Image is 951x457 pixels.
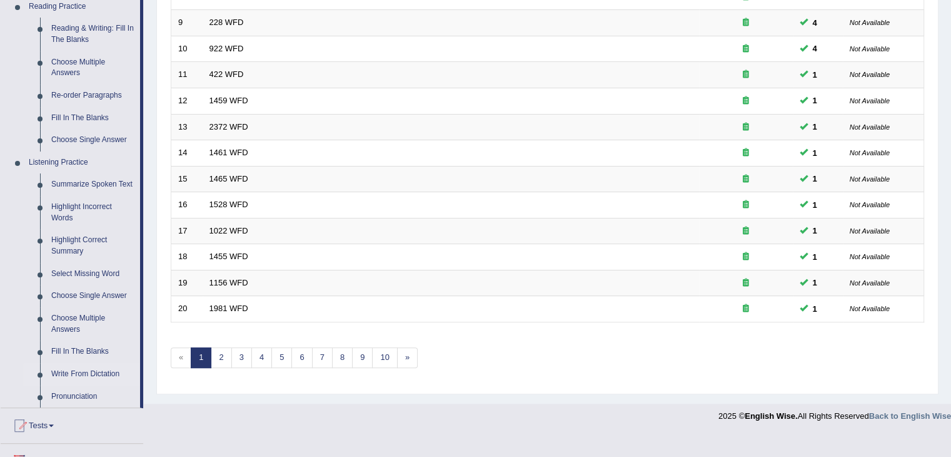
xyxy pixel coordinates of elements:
[808,146,822,160] span: You can still take this question
[171,218,203,244] td: 17
[312,347,333,368] a: 7
[209,148,248,157] a: 1461 WFD
[706,17,786,29] div: Exam occurring question
[850,149,890,157] small: Not Available
[46,51,140,85] a: Choose Multiple Answers
[209,252,248,261] a: 1455 WFD
[209,96,248,105] a: 1459 WFD
[808,276,822,289] span: You can still take this question
[171,166,203,192] td: 15
[850,253,890,260] small: Not Available
[850,19,890,26] small: Not Available
[706,43,786,55] div: Exam occurring question
[850,279,890,287] small: Not Available
[808,224,822,237] span: You can still take this question
[850,305,890,312] small: Not Available
[706,277,786,289] div: Exam occurring question
[706,147,786,159] div: Exam occurring question
[23,151,140,174] a: Listening Practice
[808,198,822,212] span: You can still take this question
[211,347,231,368] a: 2
[209,226,248,235] a: 1022 WFD
[808,94,822,107] span: You can still take this question
[46,341,140,363] a: Fill In The Blanks
[372,347,397,368] a: 10
[706,95,786,107] div: Exam occurring question
[808,250,822,264] span: You can still take this question
[46,18,140,51] a: Reading & Writing: Fill In The Blanks
[171,62,203,88] td: 11
[46,229,140,262] a: Highlight Correct Summary
[46,363,140,386] a: Write From Dictation
[291,347,312,368] a: 6
[332,347,353,368] a: 8
[209,122,248,131] a: 2372 WFD
[745,411,797,421] strong: English Wise.
[171,347,191,368] span: «
[706,225,786,237] div: Exam occurring question
[808,16,822,29] span: You can still take this question
[808,42,822,55] span: You can still take this question
[46,196,140,229] a: Highlight Incorrect Words
[46,129,140,151] a: Choose Single Answer
[808,68,822,81] span: You can still take this question
[191,347,211,368] a: 1
[706,303,786,315] div: Exam occurring question
[171,296,203,322] td: 20
[209,44,244,53] a: 922 WFD
[46,263,140,285] a: Select Missing Word
[209,278,248,287] a: 1156 WFD
[850,45,890,53] small: Not Available
[850,201,890,208] small: Not Available
[171,244,203,270] td: 18
[706,199,786,211] div: Exam occurring question
[209,69,244,79] a: 422 WFD
[718,404,951,422] div: 2025 © All Rights Reserved
[171,270,203,296] td: 19
[209,304,248,313] a: 1981 WFD
[706,69,786,81] div: Exam occurring question
[209,200,248,209] a: 1528 WFD
[251,347,272,368] a: 4
[46,173,140,196] a: Summarize Spoken Text
[171,36,203,62] td: 10
[850,227,890,235] small: Not Available
[171,114,203,140] td: 13
[850,97,890,105] small: Not Available
[46,107,140,130] a: Fill In The Blanks
[209,18,244,27] a: 228 WFD
[706,121,786,133] div: Exam occurring question
[171,88,203,114] td: 12
[46,386,140,408] a: Pronunciation
[808,302,822,316] span: You can still take this question
[46,307,140,341] a: Choose Multiple Answers
[706,251,786,263] div: Exam occurring question
[850,71,890,78] small: Not Available
[209,174,248,183] a: 1465 WFD
[271,347,292,368] a: 5
[397,347,418,368] a: »
[171,10,203,36] td: 9
[231,347,252,368] a: 3
[171,140,203,167] td: 14
[808,172,822,185] span: You can still take this question
[869,411,951,421] a: Back to English Wise
[808,120,822,133] span: You can still take this question
[352,347,373,368] a: 9
[171,192,203,218] td: 16
[706,173,786,185] div: Exam occurring question
[46,285,140,307] a: Choose Single Answer
[46,85,140,107] a: Re-order Paragraphs
[1,408,143,439] a: Tests
[850,123,890,131] small: Not Available
[850,175,890,183] small: Not Available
